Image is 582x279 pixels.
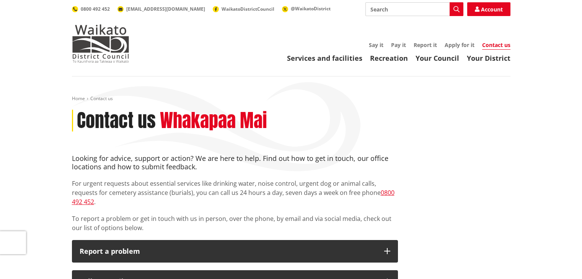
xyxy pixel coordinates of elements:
[291,5,331,12] span: @WaikatoDistrict
[222,6,274,12] span: WaikatoDistrictCouncil
[126,6,205,12] span: [EMAIL_ADDRESS][DOMAIN_NAME]
[72,188,395,206] a: 0800 492 452
[72,24,129,63] img: Waikato District Council - Te Kaunihera aa Takiwaa o Waikato
[160,110,267,132] h2: Whakapaa Mai
[72,179,398,206] p: For urgent requests about essential services like drinking water, noise control, urgent dog or an...
[370,54,408,63] a: Recreation
[467,2,510,16] a: Account
[72,6,110,12] a: 0800 492 452
[72,96,510,102] nav: breadcrumb
[414,41,437,49] a: Report it
[72,95,85,102] a: Home
[77,110,156,132] h1: Contact us
[445,41,474,49] a: Apply for it
[287,54,362,63] a: Services and facilities
[80,248,377,255] p: Report a problem
[213,6,274,12] a: WaikatoDistrictCouncil
[72,240,398,263] button: Report a problem
[90,95,113,102] span: Contact us
[416,54,459,63] a: Your Council
[81,6,110,12] span: 0800 492 452
[365,2,463,16] input: Search input
[117,6,205,12] a: [EMAIL_ADDRESS][DOMAIN_NAME]
[72,214,398,232] p: To report a problem or get in touch with us in person, over the phone, by email and via social me...
[72,154,398,171] h4: Looking for advice, support or action? We are here to help. Find out how to get in touch, our off...
[482,41,510,50] a: Contact us
[467,54,510,63] a: Your District
[391,41,406,49] a: Pay it
[282,5,331,12] a: @WaikatoDistrict
[369,41,383,49] a: Say it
